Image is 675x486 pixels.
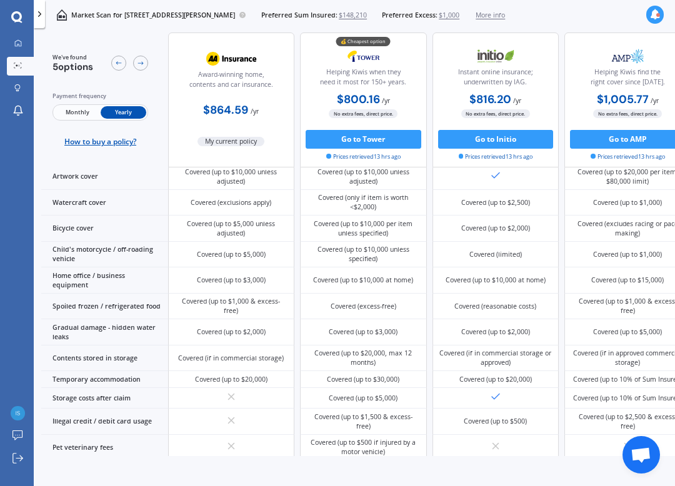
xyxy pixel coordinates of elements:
div: Contents stored in storage [41,345,168,372]
div: Helping Kiwis when they need it most for 150+ years. [308,67,419,91]
span: / yr [382,96,390,105]
div: Child's motorcycle / off-roading vehicle [41,242,168,268]
div: Covered (up to $3,000) [197,275,266,285]
span: Preferred Excess: [382,11,437,20]
div: Covered (up to $2,000) [461,327,530,337]
span: $148,210 [339,11,367,20]
span: No extra fees, direct price. [329,109,397,118]
div: Covered (up to $2,000) [197,327,266,337]
span: No extra fees, direct price. [593,109,662,118]
div: Covered (up to $5,000) [197,250,266,259]
div: Covered (if in commercial storage or approved) [439,349,552,367]
div: Covered (up to $1,500 & excess-free) [307,412,420,431]
div: Temporary accommodation [41,371,168,388]
div: Gradual damage - hidden water leaks [41,319,168,345]
span: Prices retrieved 13 hrs ago [326,152,401,161]
div: Covered (up to $20,000) [195,375,267,384]
span: More info [476,11,505,20]
div: Award-winning home, contents and car insurance. [176,70,287,94]
div: Illegal credit / debit card usage [41,409,168,435]
div: Instant online insurance; underwritten by IAG. [441,67,551,91]
div: Covered (up to $10,000 unless adjusted) [307,167,420,186]
div: Covered (up to $20,000) [459,375,532,384]
div: Covered (up to $1,000 & excess-free) [175,297,287,315]
span: We've found [52,53,93,62]
img: Initio.webp [464,44,526,67]
div: Payment frequency [52,91,148,101]
span: / yr [651,96,659,105]
img: Tower.webp [332,44,394,67]
img: AA.webp [200,47,262,70]
div: Covered (up to $500 if injured by a motor vehicle) [307,438,420,457]
div: 💰 Cheapest option [336,37,391,46]
span: 5 options [52,61,93,73]
span: My current policy [197,137,264,146]
span: Prices retrieved 13 hrs ago [459,152,533,161]
div: Pet veterinary fees [41,435,168,461]
div: Covered (only if item is worth <$2,000) [307,193,420,212]
div: Covered (up to $1,000) [593,250,662,259]
div: Covered (up to $1,000) [593,198,662,207]
b: $816.20 [469,92,511,107]
button: Go to Initio [438,130,554,149]
img: AMP.webp [597,44,659,67]
img: 361326f7ed1cc757b1c1cf51d8fe3a6e [11,406,25,420]
div: Covered (up to $10,000 per item unless specified) [307,219,420,238]
div: Covered (if in commercial storage) [178,354,284,363]
div: Covered (up to $3,000) [329,327,397,337]
div: Covered (excess-free) [331,302,396,311]
span: / yr [513,96,521,105]
div: Covered (up to $20,000, max 12 months) [307,349,420,367]
span: No extra fees, direct price. [461,109,530,118]
div: Covered (exclusions apply) [191,198,271,207]
div: Covered (up to $10,000 at home) [446,275,546,285]
div: Open chat [622,436,660,474]
div: Covered (up to $10,000 unless adjusted) [175,167,287,186]
span: Preferred Sum Insured: [261,11,337,20]
b: $864.59 [203,102,248,117]
img: home-and-contents.b802091223b8502ef2dd.svg [56,9,67,21]
div: Covered (up to $15,000) [591,275,664,285]
div: Bicycle cover [41,216,168,242]
button: Go to Tower [306,130,421,149]
span: / yr [251,107,259,116]
div: Covered (up to $2,500) [461,198,530,207]
div: Artwork cover [41,164,168,190]
span: Yearly [101,106,146,119]
b: $1,005.77 [597,92,649,107]
div: Covered (up to $10,000 at home) [313,275,413,285]
div: Spoiled frozen / refrigerated food [41,294,168,320]
b: $800.16 [337,92,380,107]
div: Home office / business equipment [41,267,168,294]
div: Watercraft cover [41,190,168,216]
div: Covered (up to $500) [464,417,527,426]
div: Covered (up to $2,000) [461,224,530,233]
div: Covered (up to $30,000) [327,375,399,384]
div: Covered (reasonable costs) [454,302,536,311]
div: Storage costs after claim [41,388,168,409]
div: Covered (limited) [469,250,522,259]
div: Covered (up to $10,000 unless specified) [307,245,420,264]
span: How to buy a policy? [64,137,136,146]
div: Covered (up to $5,000) [593,327,662,337]
p: Market Scan for [STREET_ADDRESS][PERSON_NAME] [71,11,235,20]
div: Covered (up to $5,000 unless adjusted) [175,219,287,238]
span: $1,000 [439,11,459,20]
div: Covered (up to $5,000) [329,394,397,403]
span: Monthly [54,106,100,119]
span: Prices retrieved 13 hrs ago [591,152,665,161]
